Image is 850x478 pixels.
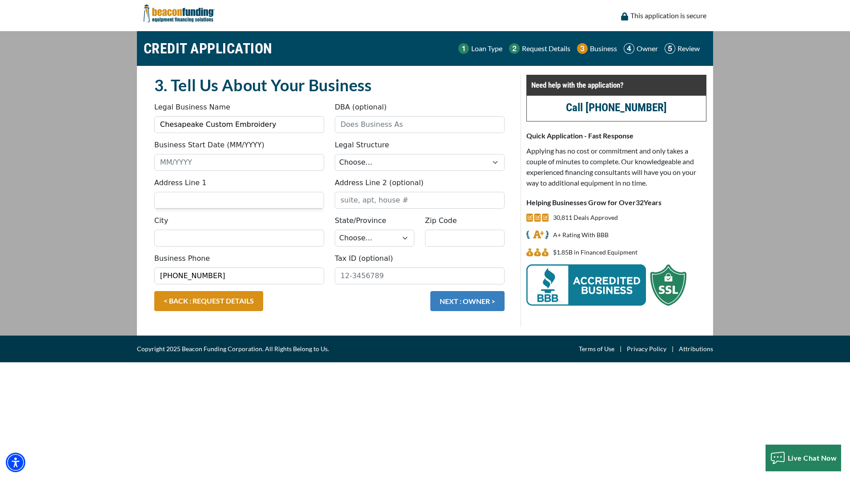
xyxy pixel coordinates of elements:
img: lock icon to convery security [621,12,628,20]
p: 30,811 Deals Approved [553,212,618,223]
h1: CREDIT APPLICATION [144,36,273,61]
img: Step 5 [665,43,675,54]
button: Live Chat Now [766,445,842,471]
img: Step 4 [624,43,634,54]
p: Owner [637,43,658,54]
label: DBA (optional) [335,102,387,113]
label: Business Start Date (MM/YYYY) [154,140,265,150]
span: Live Chat Now [788,454,837,462]
p: A+ Rating With BBB [553,230,609,240]
label: Legal Business Name [154,102,230,113]
label: Address Line 1 [154,178,206,188]
img: BBB Acredited Business and SSL Protection [526,264,686,306]
p: Quick Application - Fast Response [526,130,706,141]
a: < BACK : REQUEST DETAILS [154,291,263,311]
input: Does Business As [335,116,505,133]
span: 32 [636,198,644,207]
p: Helping Businesses Grow for Over Years [526,197,706,208]
p: Business [590,43,617,54]
p: Review [678,43,700,54]
input: suite, apt, house # [335,192,505,209]
p: Request Details [522,43,570,54]
a: Privacy Policy [627,344,666,354]
span: Copyright 2025 Beacon Funding Corporation. All Rights Belong to Us. [137,344,329,354]
p: $1,846,552,989 in Financed Equipment [553,247,637,258]
h2: 3. Tell Us About Your Business [154,75,505,95]
label: City [154,215,168,226]
label: Zip Code [425,215,457,226]
span: | [614,344,627,354]
button: NEXT : OWNER > [430,291,505,311]
p: Need help with the application? [531,80,702,90]
label: Tax ID (optional) [335,253,393,264]
span: | [666,344,679,354]
a: Attributions [679,344,713,354]
img: Step 1 [458,43,469,54]
label: Address Line 2 (optional) [335,178,424,188]
div: Accessibility Menu [6,453,25,472]
input: MM/YYYY [154,154,324,171]
label: State/Province [335,215,386,226]
p: Applying has no cost or commitment and only takes a couple of minutes to complete. Our knowledgea... [526,146,706,188]
p: This application is secure [630,10,706,21]
label: Business Phone [154,253,210,264]
a: Terms of Use [579,344,614,354]
img: Step 2 [509,43,520,54]
img: Step 3 [577,43,588,54]
p: Loan Type [471,43,502,54]
label: Legal Structure [335,140,389,150]
a: call (847) 897-2499 [566,101,667,114]
input: 12-3456789 [335,267,505,284]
